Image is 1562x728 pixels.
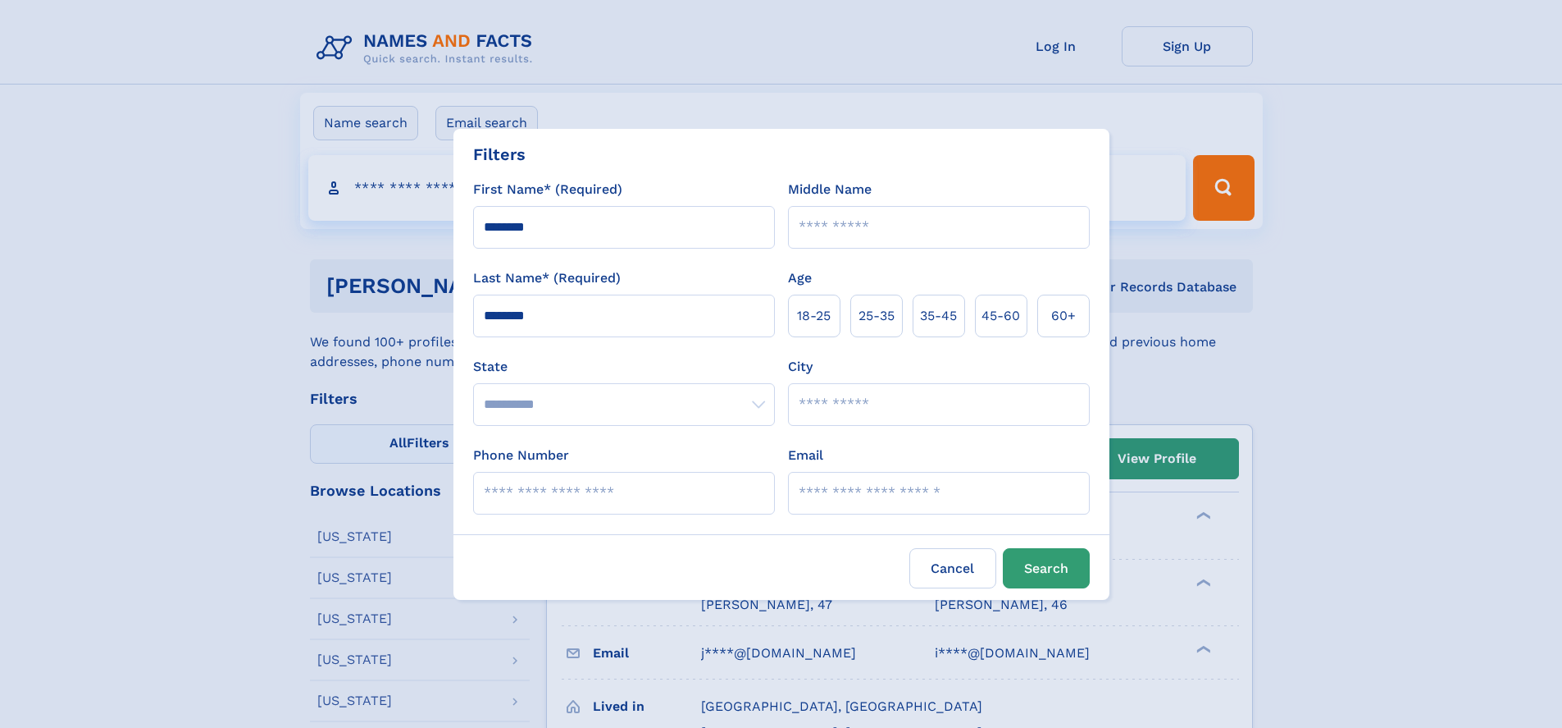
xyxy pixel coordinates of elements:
[1051,306,1076,326] span: 60+
[788,446,823,465] label: Email
[473,268,621,288] label: Last Name* (Required)
[1003,548,1090,588] button: Search
[473,446,569,465] label: Phone Number
[788,357,813,377] label: City
[909,548,996,588] label: Cancel
[473,180,622,199] label: First Name* (Required)
[788,268,812,288] label: Age
[920,306,957,326] span: 35‑45
[981,306,1020,326] span: 45‑60
[473,142,526,167] div: Filters
[797,306,831,326] span: 18‑25
[788,180,872,199] label: Middle Name
[858,306,895,326] span: 25‑35
[473,357,775,377] label: State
